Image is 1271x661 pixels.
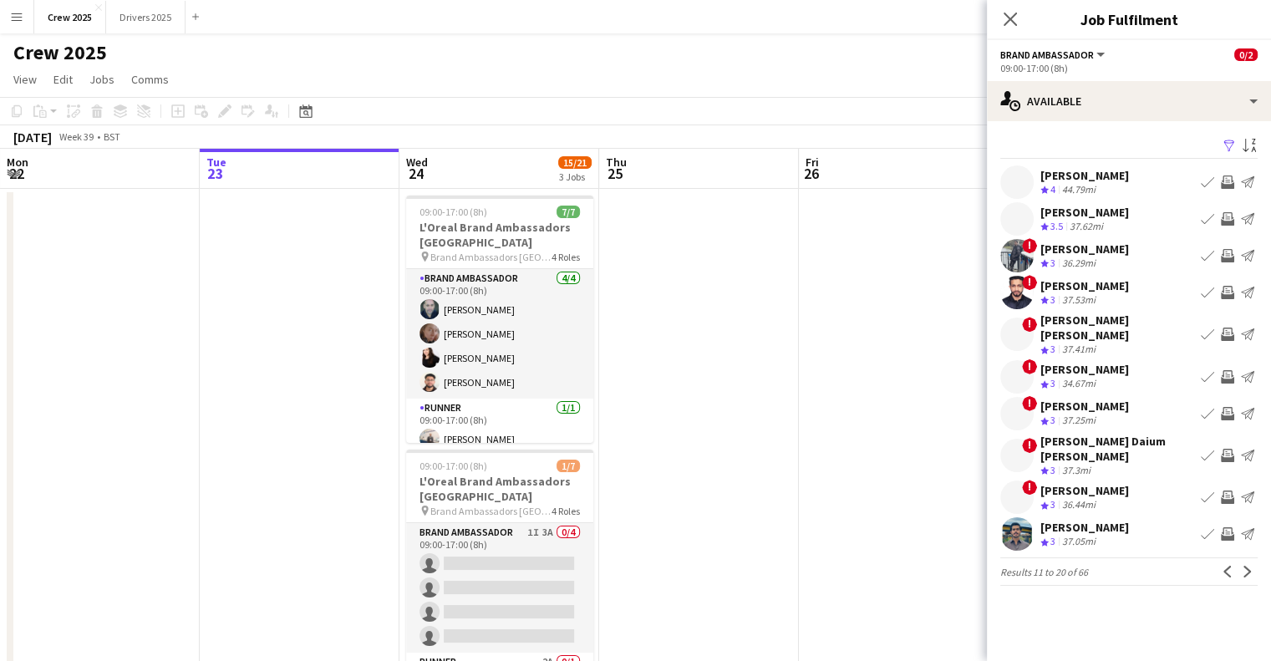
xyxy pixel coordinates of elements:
[404,164,428,183] span: 24
[406,269,593,399] app-card-role: Brand Ambassador4/409:00-17:00 (8h)[PERSON_NAME][PERSON_NAME][PERSON_NAME][PERSON_NAME]
[1022,238,1037,253] span: !
[1050,343,1055,355] span: 3
[1000,566,1088,578] span: Results 11 to 20 of 66
[1040,362,1129,377] div: [PERSON_NAME]
[406,399,593,455] app-card-role: Runner1/109:00-17:00 (8h)[PERSON_NAME]
[1050,535,1055,547] span: 3
[4,164,28,183] span: 22
[1022,359,1037,374] span: !
[7,155,28,170] span: Mon
[987,81,1271,121] div: Available
[1040,399,1129,414] div: [PERSON_NAME]
[1059,377,1099,391] div: 34.67mi
[106,1,186,33] button: Drivers 2025
[1022,317,1037,332] span: !
[1059,464,1094,478] div: 37.3mi
[1040,483,1129,498] div: [PERSON_NAME]
[1040,242,1129,257] div: [PERSON_NAME]
[1050,183,1055,196] span: 4
[1050,293,1055,306] span: 3
[406,523,593,653] app-card-role: Brand Ambassador1I3A0/409:00-17:00 (8h)
[1059,498,1099,512] div: 36.44mi
[1000,62,1258,74] div: 09:00-17:00 (8h)
[606,155,627,170] span: Thu
[558,156,592,169] span: 15/21
[89,72,114,87] span: Jobs
[1022,396,1037,411] span: !
[557,460,580,472] span: 1/7
[406,220,593,250] h3: L'Oreal Brand Ambassadors [GEOGRAPHIC_DATA]
[430,251,552,263] span: Brand Ambassadors [GEOGRAPHIC_DATA]
[13,72,37,87] span: View
[1050,377,1055,389] span: 3
[406,155,428,170] span: Wed
[806,155,819,170] span: Fri
[1022,480,1037,495] span: !
[1059,414,1099,428] div: 37.25mi
[406,474,593,504] h3: L'Oreal Brand Ambassadors [GEOGRAPHIC_DATA]
[557,206,580,218] span: 7/7
[552,251,580,263] span: 4 Roles
[1040,168,1129,183] div: [PERSON_NAME]
[1050,414,1055,426] span: 3
[1066,220,1106,234] div: 37.62mi
[125,69,175,90] a: Comms
[1234,48,1258,61] span: 0/2
[603,164,627,183] span: 25
[1040,434,1194,464] div: [PERSON_NAME] Daium [PERSON_NAME]
[34,1,106,33] button: Crew 2025
[204,164,226,183] span: 23
[803,164,819,183] span: 26
[406,196,593,443] app-job-card: 09:00-17:00 (8h)7/7L'Oreal Brand Ambassadors [GEOGRAPHIC_DATA] Brand Ambassadors [GEOGRAPHIC_DATA...
[987,8,1271,30] h3: Job Fulfilment
[1022,438,1037,453] span: !
[552,505,580,517] span: 4 Roles
[419,460,487,472] span: 09:00-17:00 (8h)
[104,130,120,143] div: BST
[131,72,169,87] span: Comms
[419,206,487,218] span: 09:00-17:00 (8h)
[1059,183,1099,197] div: 44.79mi
[1000,48,1107,61] button: Brand Ambassador
[1050,220,1063,232] span: 3.5
[13,40,107,65] h1: Crew 2025
[430,505,552,517] span: Brand Ambassadors [GEOGRAPHIC_DATA]
[1040,205,1129,220] div: [PERSON_NAME]
[53,72,73,87] span: Edit
[1040,278,1129,293] div: [PERSON_NAME]
[1059,535,1099,549] div: 37.05mi
[1040,520,1129,535] div: [PERSON_NAME]
[1050,257,1055,269] span: 3
[7,69,43,90] a: View
[83,69,121,90] a: Jobs
[1059,257,1099,271] div: 36.29mi
[1022,275,1037,290] span: !
[47,69,79,90] a: Edit
[1050,464,1055,476] span: 3
[559,170,591,183] div: 3 Jobs
[1059,293,1099,308] div: 37.53mi
[206,155,226,170] span: Tue
[1059,343,1099,357] div: 37.41mi
[13,129,52,145] div: [DATE]
[1040,313,1194,343] div: [PERSON_NAME] [PERSON_NAME]
[55,130,97,143] span: Week 39
[1000,48,1094,61] span: Brand Ambassador
[1050,498,1055,511] span: 3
